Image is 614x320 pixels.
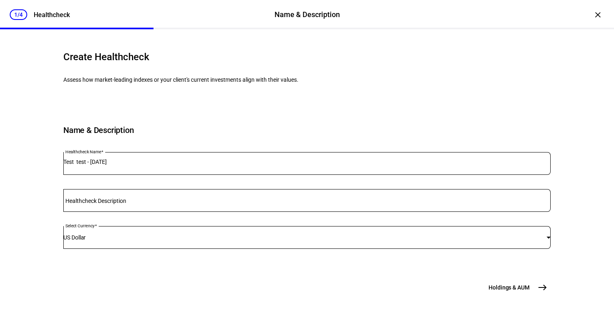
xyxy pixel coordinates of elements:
[63,124,551,136] h6: Name & Description
[63,76,307,83] p: Assess how market-leading indexes or your client's current investments align with their values.
[65,224,95,229] mat-label: Select Currency
[65,198,126,204] mat-label: Healthcheck Description
[10,9,27,20] div: 1/4
[275,9,340,20] div: Name & Description
[538,283,547,292] mat-icon: east
[34,11,70,19] div: Healthcheck
[484,279,551,296] button: Holdings & AUM
[63,234,86,241] span: US Dollar
[489,283,530,292] span: Holdings & AUM
[591,8,604,21] div: ×
[63,50,307,63] h4: Create Healthcheck
[65,150,101,155] mat-label: Healthcheck Name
